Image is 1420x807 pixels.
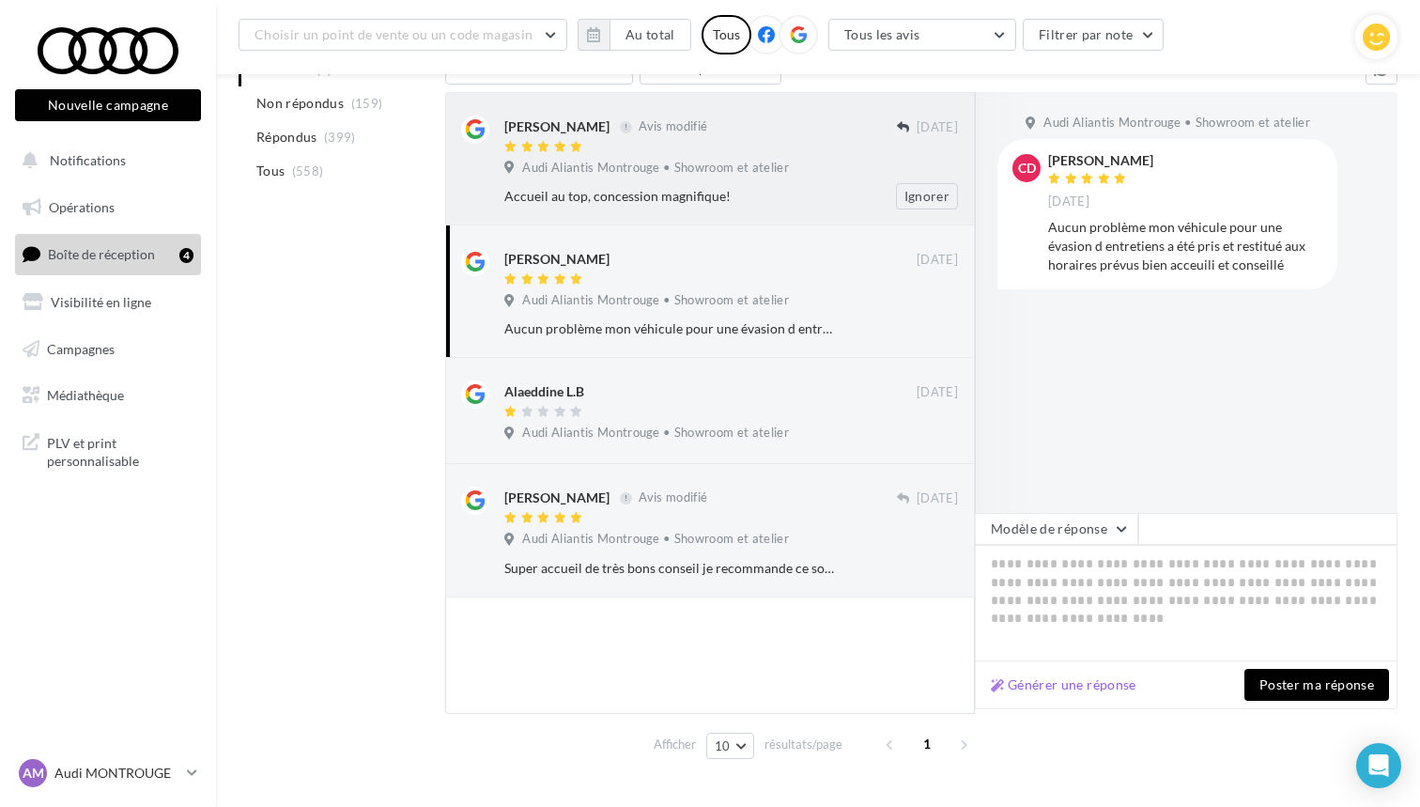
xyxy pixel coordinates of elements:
button: Au total [578,19,691,51]
a: Campagnes [11,330,205,369]
a: PLV et print personnalisable [11,423,205,478]
div: Open Intercom Messenger [1356,743,1401,788]
span: Choisir un point de vente ou un code magasin [255,26,532,42]
span: Tous [256,162,285,180]
span: 1 [912,729,942,759]
button: Générer une réponse [983,674,1144,696]
div: Aucun problème mon véhicule pour une évasion d entretiens a été pris et restitué aux horaires pré... [1048,218,1322,274]
button: Ignorer [896,183,958,210]
div: Tous [702,15,751,54]
div: [PERSON_NAME] [504,117,610,136]
button: Filtrer par note [1023,19,1165,51]
span: 10 [715,738,731,753]
span: Avis modifié [639,119,707,134]
button: Choisir un point de vente ou un code magasin [239,19,567,51]
span: Avis modifié [639,490,707,505]
span: Opérations [49,199,115,215]
span: Visibilité en ligne [51,294,151,310]
span: AM [23,764,44,783]
span: [DATE] [1048,194,1089,210]
button: Tous les avis [828,19,1016,51]
a: Opérations [11,188,205,227]
span: Médiathèque [47,387,124,403]
a: Boîte de réception4 [11,234,205,274]
span: Audi Aliantis Montrouge • Showroom et atelier [522,292,789,309]
button: Nouvelle campagne [15,89,201,121]
span: Boîte de réception [48,246,155,262]
span: PLV et print personnalisable [47,430,193,471]
div: Alaeddine L.B [504,382,584,401]
a: AM Audi MONTROUGE [15,755,201,791]
span: (558) [292,163,324,178]
span: Audi Aliantis Montrouge • Showroom et atelier [522,531,789,548]
button: 10 [706,733,754,759]
span: Audi Aliantis Montrouge • Showroom et atelier [1043,115,1310,132]
span: Campagnes [47,340,115,356]
span: [DATE] [917,119,958,136]
span: (159) [351,96,383,111]
div: Aucun problème mon véhicule pour une évasion d entretiens a été pris et restitué aux horaires pré... [504,319,836,338]
span: Notifications [50,152,126,168]
button: Au total [610,19,691,51]
span: Non répondus [256,94,344,113]
span: résultats/page [764,736,842,753]
p: Audi MONTROUGE [54,764,179,783]
div: [PERSON_NAME] [504,250,610,269]
div: 4 [179,248,193,263]
button: Modèle de réponse [975,513,1138,545]
span: [DATE] [917,490,958,507]
span: [DATE] [917,252,958,269]
span: Audi Aliantis Montrouge • Showroom et atelier [522,160,789,177]
span: Audi Aliantis Montrouge • Showroom et atelier [522,425,789,442]
span: Répondus [256,128,317,147]
span: Tous les avis [844,26,920,42]
span: (399) [324,130,356,145]
span: Afficher [654,736,696,753]
button: Notifications [11,141,197,180]
div: Accueil au top, concession magnifique! [504,187,836,206]
div: Super accueil de très bons conseil je recommande ce sont de vrais pro.. [504,559,836,578]
a: Médiathèque [11,376,205,415]
span: CD [1018,159,1036,178]
a: Visibilité en ligne [11,283,205,322]
span: [DATE] [917,384,958,401]
div: [PERSON_NAME] [1048,154,1153,167]
button: Poster ma réponse [1244,669,1389,701]
div: [PERSON_NAME] [504,489,610,507]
